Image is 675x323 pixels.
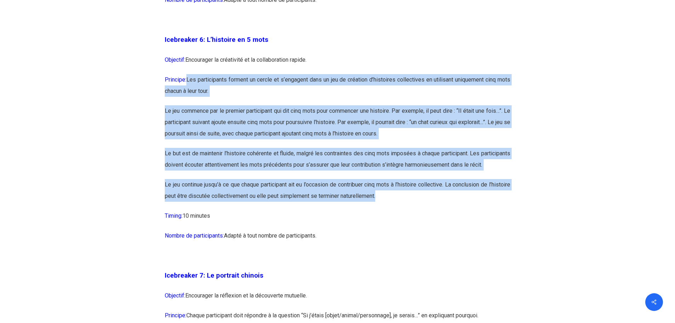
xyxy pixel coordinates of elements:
[165,54,510,74] p: Encourager la créativité et la collaboration rapide.
[165,230,510,250] p: Adapté à tout nombre de participants.
[165,179,510,210] p: Le jeu continue jusqu’à ce que chaque participant ait eu l’occasion de contribuer cinq mots à l’h...
[165,74,510,105] p: Les participants forment un cercle et s’engagent dans un jeu de création d’histoires collectives ...
[165,290,510,310] p: Encourager la réflexion et la découverte mutuelle.
[165,312,186,319] span: Principe:
[165,105,510,148] p: Le jeu commence par le premier participant qui dit cinq mots pour commencer une histoire. Par exe...
[165,210,510,230] p: 10 minutes
[165,148,510,179] p: Le but est de maintenir l’histoire cohérente et fluide, malgré les contraintes des cinq mots impo...
[165,212,182,219] span: Timing:
[165,272,263,279] span: Icebreaker 7: Le portrait chinois
[165,36,268,44] span: Icebreaker 6: L’histoire en 5 mots
[165,76,186,83] span: Principe:
[165,292,185,299] span: Objectif:
[165,232,224,239] span: Nombre de participants:
[165,56,185,63] span: Objectif:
